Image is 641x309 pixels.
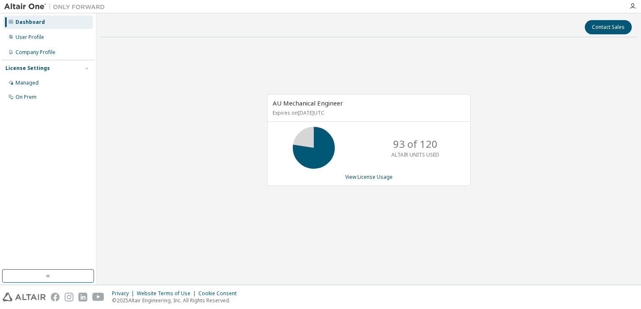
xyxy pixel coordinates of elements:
div: On Prem [16,94,36,100]
a: View License Usage [345,173,393,180]
p: 93 of 120 [393,137,438,151]
p: Expires on [DATE] UTC [273,109,463,116]
div: Privacy [112,290,137,297]
img: instagram.svg [65,293,73,301]
div: Company Profile [16,49,55,56]
img: youtube.svg [92,293,104,301]
img: Altair One [4,3,109,11]
img: linkedin.svg [78,293,87,301]
div: Cookie Consent [198,290,242,297]
p: ALTAIR UNITS USED [391,151,439,158]
div: Website Terms of Use [137,290,198,297]
p: © 2025 Altair Engineering, Inc. All Rights Reserved. [112,297,242,304]
div: Dashboard [16,19,45,26]
div: Managed [16,80,39,86]
div: User Profile [16,34,44,41]
button: Contact Sales [585,20,632,34]
span: AU Mechanical Engineer [273,99,343,107]
div: License Settings [5,65,50,72]
img: facebook.svg [51,293,60,301]
img: altair_logo.svg [3,293,46,301]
